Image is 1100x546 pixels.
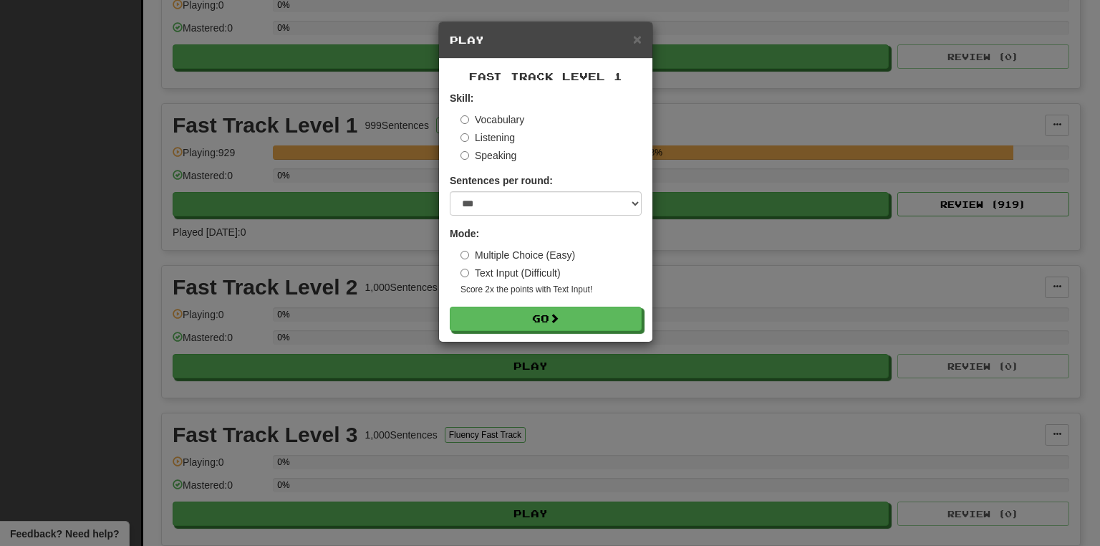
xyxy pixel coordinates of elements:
h5: Play [450,33,642,47]
input: Listening [460,133,469,142]
input: Multiple Choice (Easy) [460,251,469,259]
span: Fast Track Level 1 [469,70,622,82]
span: × [633,31,642,47]
strong: Mode: [450,228,479,239]
input: Speaking [460,151,469,160]
label: Sentences per round: [450,173,553,188]
strong: Skill: [450,92,473,104]
label: Multiple Choice (Easy) [460,248,575,262]
label: Listening [460,130,515,145]
input: Text Input (Difficult) [460,269,469,277]
label: Vocabulary [460,112,524,127]
label: Text Input (Difficult) [460,266,561,280]
small: Score 2x the points with Text Input ! [460,284,642,296]
button: Go [450,307,642,331]
button: Close [633,32,642,47]
input: Vocabulary [460,115,469,124]
label: Speaking [460,148,516,163]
